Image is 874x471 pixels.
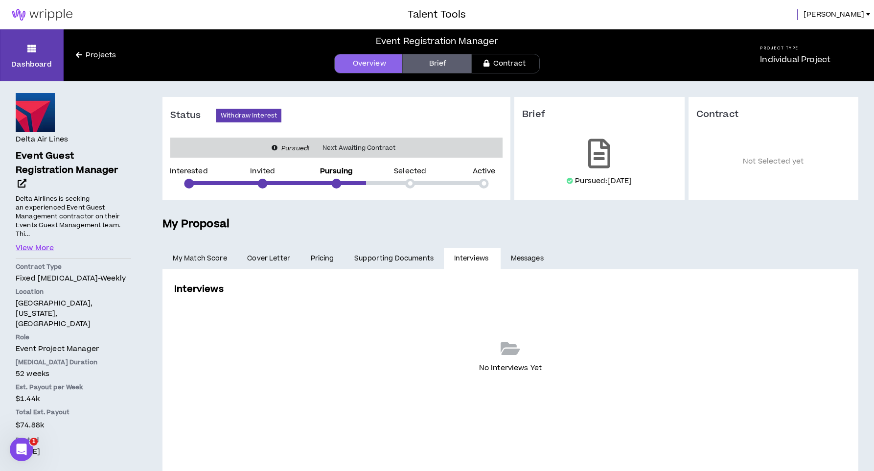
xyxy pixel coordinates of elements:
span: $74.88k [16,419,44,432]
button: Withdraw Interest [216,109,281,122]
h3: Talent Tools [408,7,466,22]
p: Contract Type [16,262,131,271]
p: Dashboard [11,59,52,70]
h5: Project Type [760,45,830,51]
p: 52 weeks [16,369,131,379]
span: Event Guest Registration Manager [16,149,118,177]
p: No Interviews Yet [479,363,542,374]
span: 1 [30,438,38,446]
a: Messages [501,248,556,269]
p: Role [16,333,131,342]
a: Supporting Documents [344,248,443,269]
h3: Interviews [174,283,224,296]
h4: Delta Air Lines [16,134,68,145]
a: Interviews [444,248,501,269]
h3: Brief [522,109,677,120]
p: Location [16,287,131,296]
div: Event Registration Manager [376,35,499,48]
p: $1.44k [16,394,131,404]
p: Pursued: [DATE] [575,176,632,186]
span: [PERSON_NAME] [804,9,864,20]
a: Overview [334,54,403,73]
p: Interested [170,168,207,175]
span: Next Awaiting Contract [317,143,401,153]
p: Invited [250,168,275,175]
span: Event Project Manager [16,344,99,354]
p: Total Est. Payout [16,408,131,417]
p: Active [473,168,496,175]
h3: Contract [696,109,851,120]
p: [MEDICAL_DATA] Duration [16,358,131,367]
h3: Status [170,110,216,121]
p: Selected [394,168,426,175]
span: Cover Letter [247,253,290,264]
i: Pursued! [281,144,309,153]
p: [GEOGRAPHIC_DATA], [US_STATE], [GEOGRAPHIC_DATA] [16,298,131,329]
a: Projects [64,50,128,61]
a: Contract [471,54,540,73]
p: Not Selected yet [696,135,851,188]
p: Est. Payout per Week [16,383,131,392]
a: Event Guest Registration Manager [16,149,131,191]
p: Delta Airlines is seeking an experienced Event Guest Management contractor on their Events Guest ... [16,193,131,239]
p: Posted [16,436,131,445]
p: [DATE] [16,447,131,457]
span: Fixed [MEDICAL_DATA] - weekly [16,273,126,283]
button: View More [16,243,54,254]
a: Brief [403,54,471,73]
iframe: Intercom live chat [10,438,33,461]
p: Individual Project [760,54,830,66]
a: My Match Score [162,248,237,269]
p: Pursuing [320,168,353,175]
a: Pricing [300,248,345,269]
h5: My Proposal [162,216,858,233]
